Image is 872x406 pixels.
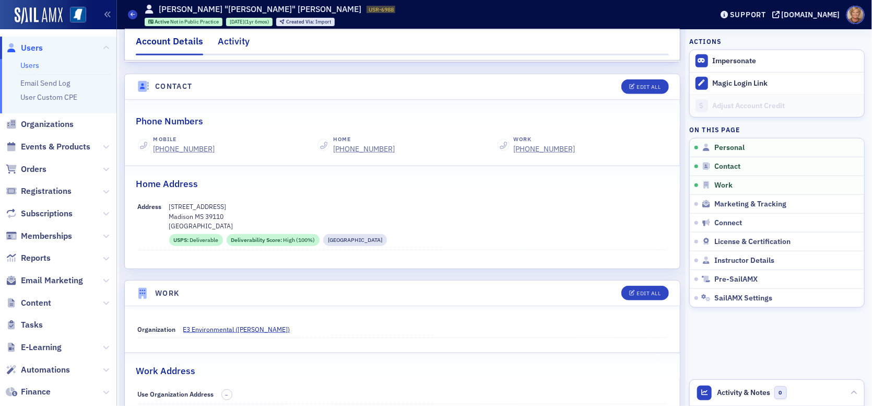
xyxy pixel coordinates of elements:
[136,114,203,128] h2: Phone Numbers
[154,144,215,155] a: [PHONE_NUMBER]
[21,119,74,130] span: Organizations
[621,79,668,94] button: Edit All
[63,7,86,25] a: View Homepage
[169,202,667,211] p: [STREET_ADDRESS]
[145,18,223,26] div: Active: Active: Not in Public Practice
[21,342,62,353] span: E-Learning
[637,291,661,296] div: Edit All
[155,18,170,25] span: Active
[6,164,46,175] a: Orders
[286,18,315,25] span: Created Via :
[6,208,73,219] a: Subscriptions
[148,18,219,25] a: Active Not in Public Practice
[226,18,273,26] div: 2024-02-08 00:00:00
[20,61,39,70] a: Users
[6,119,74,130] a: Organizations
[21,208,73,219] span: Subscriptions
[155,81,193,92] h4: Contact
[6,319,43,331] a: Tasks
[21,297,51,309] span: Content
[15,7,63,24] a: SailAMX
[621,286,668,300] button: Edit All
[6,364,70,376] a: Automations
[689,37,722,46] h4: Actions
[333,135,395,144] div: Home
[136,34,203,55] div: Account Details
[6,42,43,54] a: Users
[714,256,774,265] span: Instructor Details
[169,221,667,230] p: [GEOGRAPHIC_DATA]
[21,386,51,398] span: Finance
[6,252,51,264] a: Reports
[714,218,742,228] span: Connect
[170,18,219,25] span: Not in Public Practice
[169,212,667,221] p: Madison MS 39110
[70,7,86,23] img: SailAMX
[183,324,290,334] span: E3 Environmental (Clinton)
[276,18,335,26] div: Created Via: Import
[173,236,190,245] span: USPS :
[138,325,176,333] span: Organization
[782,10,840,19] div: [DOMAIN_NAME]
[231,236,284,245] span: Deliverability Score :
[714,200,786,209] span: Marketing & Tracking
[136,364,195,378] h2: Work Address
[21,252,51,264] span: Reports
[513,144,575,155] a: [PHONE_NUMBER]
[513,135,575,144] div: Work
[286,19,331,25] div: Import
[21,164,46,175] span: Orders
[333,144,395,155] a: [PHONE_NUMBER]
[690,72,864,95] button: Magic Login Link
[689,125,865,134] h4: On this page
[154,135,215,144] div: Mobile
[6,386,51,398] a: Finance
[714,162,740,171] span: Contact
[159,4,361,15] h1: [PERSON_NAME] "[PERSON_NAME]" [PERSON_NAME]
[772,11,844,18] button: [DOMAIN_NAME]
[21,185,72,197] span: Registrations
[6,297,51,309] a: Content
[21,42,43,54] span: Users
[6,342,62,353] a: E-Learning
[20,92,77,102] a: User Custom CPE
[846,6,865,24] span: Profile
[6,141,90,153] a: Events & Products
[21,364,70,376] span: Automations
[774,386,787,399] span: 0
[155,288,180,299] h4: Work
[20,78,70,88] a: Email Send Log
[323,234,387,246] div: Residential Street
[21,275,83,286] span: Email Marketing
[714,143,745,153] span: Personal
[225,391,228,399] span: –
[136,177,198,191] h2: Home Address
[714,181,733,190] span: Work
[169,234,223,246] div: USPS: Deliverable
[713,56,757,66] button: Impersonate
[6,230,72,242] a: Memberships
[218,34,250,54] div: Activity
[690,95,864,117] a: Adjust Account Credit
[6,275,83,286] a: Email Marketing
[730,10,766,19] div: Support
[713,101,859,111] div: Adjust Account Credit
[138,202,162,211] span: Address
[183,324,298,334] a: E3 Environmental ([PERSON_NAME])
[230,18,269,25] div: (1yr 6mos)
[714,294,772,303] span: SailAMX Settings
[138,390,214,398] span: Use Organization Address
[6,185,72,197] a: Registrations
[369,6,394,13] span: USR-6988
[714,237,791,247] span: License & Certification
[21,319,43,331] span: Tasks
[21,141,90,153] span: Events & Products
[717,387,771,398] span: Activity & Notes
[713,79,859,88] div: Magic Login Link
[227,234,320,246] div: Deliverability Score: High (100%)
[714,275,758,284] span: Pre-SailAMX
[21,230,72,242] span: Memberships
